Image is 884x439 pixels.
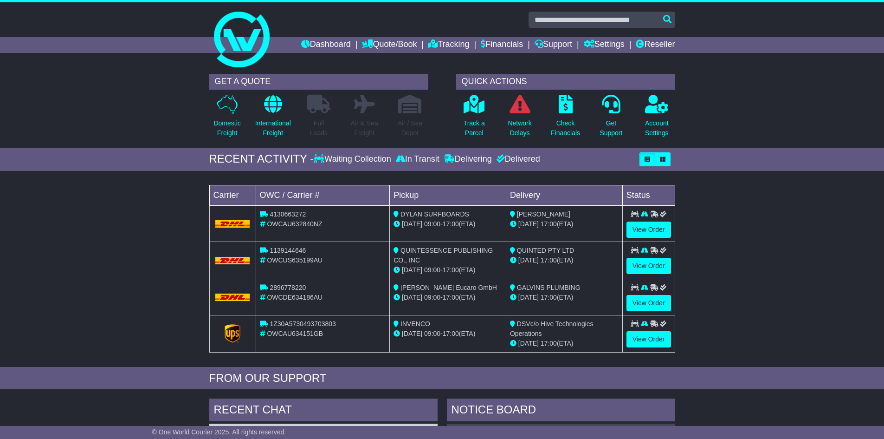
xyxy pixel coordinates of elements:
a: View Order [626,295,671,311]
span: 17:00 [443,220,459,228]
div: RECENT ACTIVITY - [209,152,314,166]
p: Domestic Freight [213,118,240,138]
div: Waiting Collection [314,154,393,164]
span: [DATE] [518,340,539,347]
a: Settings [584,37,625,53]
span: 09:00 [424,294,440,301]
span: OWCAU634151GB [267,330,323,337]
p: Check Financials [551,118,580,138]
span: [DATE] [402,294,422,301]
td: Carrier [209,185,256,205]
p: Air / Sea Depot [398,118,423,138]
div: RECENT CHAT [209,399,438,424]
span: OWCAU632840NZ [267,220,322,228]
span: 17:00 [541,256,557,264]
span: 17:00 [443,294,459,301]
p: Air & Sea Freight [351,118,378,138]
p: Network Delays [508,118,531,138]
span: 4130663272 [270,210,306,218]
p: International Freight [255,118,291,138]
span: [DATE] [518,294,539,301]
span: 17:00 [541,294,557,301]
a: View Order [626,258,671,274]
div: (ETA) [510,339,619,348]
img: DHL.png [215,294,250,301]
p: Account Settings [645,118,669,138]
div: Delivered [494,154,540,164]
span: QUINTESSENCE PUBLISHING CO., INC [394,247,493,264]
td: Status [622,185,675,205]
div: QUICK ACTIONS [456,74,675,90]
div: FROM OUR SUPPORT [209,372,675,385]
p: Get Support [600,118,622,138]
span: 09:00 [424,220,440,228]
a: Support [535,37,572,53]
a: View Order [626,331,671,347]
span: DSVc/o Hive Technologies Operations [510,320,594,337]
span: [DATE] [402,330,422,337]
span: [DATE] [518,256,539,264]
td: Delivery [506,185,622,205]
span: 1139144646 [270,247,306,254]
a: Quote/Book [362,37,417,53]
span: 17:00 [541,220,557,228]
a: Track aParcel [463,94,485,143]
a: GetSupport [599,94,623,143]
div: Delivering [442,154,494,164]
img: GetCarrierServiceLogo [225,324,240,343]
span: QUINTED PTY LTD [517,247,574,254]
div: (ETA) [510,256,619,265]
a: Dashboard [301,37,351,53]
div: (ETA) [510,219,619,229]
div: - (ETA) [394,265,502,275]
div: GET A QUOTE [209,74,428,90]
td: OWC / Carrier # [256,185,390,205]
span: 2896778220 [270,284,306,291]
span: © One World Courier 2025. All rights reserved. [152,428,286,436]
div: - (ETA) [394,293,502,302]
a: DomesticFreight [213,94,241,143]
div: - (ETA) [394,219,502,229]
a: Tracking [428,37,469,53]
p: Track a Parcel [464,118,485,138]
span: [DATE] [402,220,422,228]
span: 09:00 [424,266,440,274]
span: 17:00 [541,340,557,347]
span: 09:00 [424,330,440,337]
span: [PERSON_NAME] Eucaro GmbH [400,284,497,291]
span: 17:00 [443,330,459,337]
span: GALVINS PLUMBING [517,284,581,291]
span: OWCDE634186AU [267,294,323,301]
div: - (ETA) [394,329,502,339]
img: DHL.png [215,220,250,228]
td: Pickup [390,185,506,205]
a: View Order [626,222,671,238]
a: AccountSettings [645,94,669,143]
span: [DATE] [518,220,539,228]
a: NetworkDelays [507,94,532,143]
p: Full Loads [307,118,330,138]
div: In Transit [394,154,442,164]
div: NOTICE BOARD [447,399,675,424]
span: 1Z30A5730493703803 [270,320,336,328]
span: OWCUS635199AU [267,256,323,264]
img: DHL.png [215,257,250,264]
div: (ETA) [510,293,619,302]
a: Financials [481,37,523,53]
span: [DATE] [402,266,422,274]
a: Reseller [636,37,675,53]
a: CheckFinancials [550,94,581,143]
span: DYLAN SURFBOARDS [400,210,469,218]
span: [PERSON_NAME] [517,210,570,218]
span: 17:00 [443,266,459,274]
a: InternationalFreight [255,94,291,143]
span: INVENCO [400,320,430,328]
